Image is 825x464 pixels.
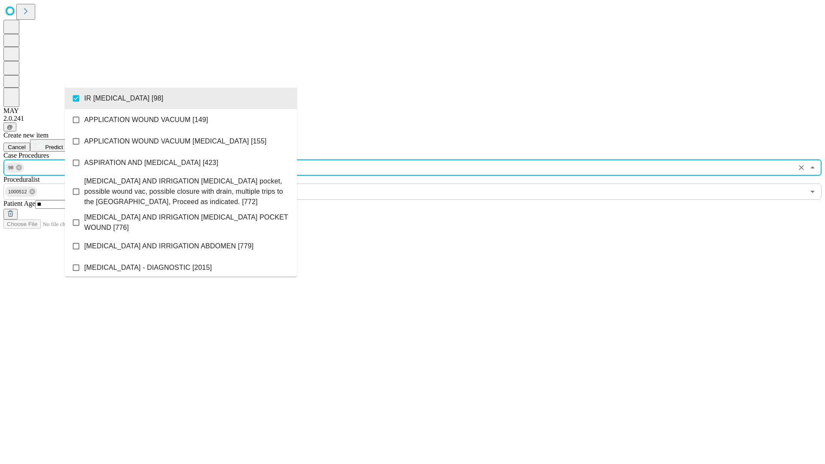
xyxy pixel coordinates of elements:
[3,176,40,183] span: Proceduralist
[84,263,212,273] span: [MEDICAL_DATA] - DIAGNOSTIC [2015]
[5,163,17,173] span: 98
[807,186,819,198] button: Open
[3,143,30,152] button: Cancel
[3,122,16,131] button: @
[3,107,822,115] div: MAY
[45,144,63,150] span: Predict
[795,162,807,174] button: Clear
[3,115,822,122] div: 2.0.241
[30,139,70,152] button: Predict
[84,176,290,207] span: [MEDICAL_DATA] AND IRRIGATION [MEDICAL_DATA] pocket, possible wound vac, possible closure with dr...
[3,152,49,159] span: Scheduled Procedure
[7,124,13,130] span: @
[5,162,24,173] div: 98
[84,212,290,233] span: [MEDICAL_DATA] AND IRRIGATION [MEDICAL_DATA] POCKET WOUND [776]
[3,131,49,139] span: Create new item
[5,187,31,197] span: 1000512
[8,144,26,150] span: Cancel
[84,93,163,104] span: IR [MEDICAL_DATA] [98]
[84,115,208,125] span: APPLICATION WOUND VACUUM [149]
[84,241,254,251] span: [MEDICAL_DATA] AND IRRIGATION ABDOMEN [779]
[84,136,266,147] span: APPLICATION WOUND VACUUM [MEDICAL_DATA] [155]
[3,200,35,207] span: Patient Age
[84,158,218,168] span: ASPIRATION AND [MEDICAL_DATA] [423]
[5,186,37,197] div: 1000512
[807,162,819,174] button: Close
